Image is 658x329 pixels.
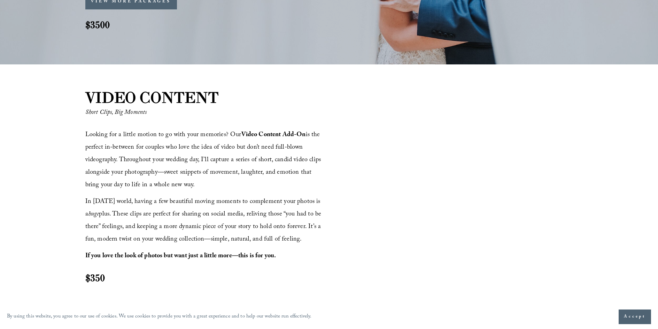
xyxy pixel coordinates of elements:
em: Short Clips, Big Moments [85,108,147,118]
strong: If you love the look of photos but want just a little more—this is for you. [85,251,276,262]
button: Accept [619,310,651,324]
p: By using this website, you agree to our use of cookies. We use cookies to provide you with a grea... [7,312,312,322]
strong: $350 [85,272,105,284]
span: Looking for a little motion to go with your memories? Our is the perfect in-between for couples w... [85,130,323,191]
strong: $3500 [85,18,110,31]
span: Accept [624,313,646,320]
span: In [DATE] world, having a few beautiful moving moments to complement your photos is a plus. These... [85,197,323,245]
strong: Video Content Add-On [241,130,306,141]
strong: VIDEO CONTENT [85,88,219,107]
em: huge [88,209,99,220]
